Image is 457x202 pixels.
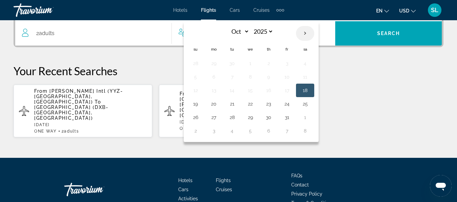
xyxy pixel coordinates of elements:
[190,72,201,82] button: Day 5
[281,113,292,122] button: Day 31
[190,86,201,95] button: Day 12
[263,99,274,109] button: Day 23
[431,7,438,13] span: SL
[300,113,311,122] button: Day 1
[291,191,322,197] a: Privacy Policy
[263,113,274,122] button: Day 30
[227,72,237,82] button: Day 7
[296,26,314,41] button: Next month
[253,7,270,13] a: Cruises
[178,196,198,201] a: Activities
[216,187,232,192] a: Cruises
[276,5,284,16] button: Extra navigation items
[216,178,231,183] a: Flights
[426,3,443,17] button: User Menu
[291,182,309,187] a: Contact
[300,59,311,68] button: Day 4
[178,178,192,183] a: Hotels
[208,72,219,82] button: Day 6
[14,84,152,138] button: From [PERSON_NAME] Intl (YYZ-[GEOGRAPHIC_DATA], [GEOGRAPHIC_DATA]) To [GEOGRAPHIC_DATA] (DXB-[GEO...
[245,126,256,136] button: Day 5
[159,84,298,138] button: From Nassau Intl ([GEOGRAPHIC_DATA], [GEOGRAPHIC_DATA]) To [PERSON_NAME] Intl (YYZ-[GEOGRAPHIC_DA...
[34,129,57,134] span: ONE WAY
[300,99,311,109] button: Day 25
[263,126,274,136] button: Day 6
[180,91,193,96] span: From
[377,31,400,36] span: Search
[281,126,292,136] button: Day 7
[34,88,123,105] span: [PERSON_NAME] Intl (YYZ-[GEOGRAPHIC_DATA], [GEOGRAPHIC_DATA])
[34,105,109,121] span: [GEOGRAPHIC_DATA] (DXB-[GEOGRAPHIC_DATA], [GEOGRAPHIC_DATA])
[95,99,101,105] span: To
[180,126,202,131] span: ONE WAY
[190,113,201,122] button: Day 26
[208,99,219,109] button: Day 20
[34,122,147,127] p: [DATE]
[300,126,311,136] button: Day 8
[251,26,273,37] select: Select year
[245,99,256,109] button: Day 22
[39,30,54,36] span: Adults
[178,187,188,192] a: Cars
[227,59,237,68] button: Day 30
[230,7,240,13] a: Cars
[245,72,256,82] button: Day 8
[208,113,219,122] button: Day 27
[263,86,274,95] button: Day 16
[245,59,256,68] button: Day 1
[180,120,292,124] p: [DATE]
[36,29,54,38] span: 2
[190,126,201,136] button: Day 2
[281,72,292,82] button: Day 10
[281,59,292,68] button: Day 3
[227,86,237,95] button: Day 14
[208,126,219,136] button: Day 3
[399,6,416,16] button: Change currency
[227,99,237,109] button: Day 21
[291,173,302,178] a: FAQs
[376,8,383,13] span: en
[227,113,237,122] button: Day 28
[190,59,201,68] button: Day 28
[335,21,442,46] button: Search
[281,99,292,109] button: Day 24
[64,129,79,134] span: Adults
[14,1,81,19] a: Travorium
[300,72,311,82] button: Day 11
[300,86,311,95] button: Day 18
[245,86,256,95] button: Day 15
[281,86,292,95] button: Day 17
[190,99,201,109] button: Day 19
[430,175,452,197] iframe: Button to launch messaging window
[376,6,389,16] button: Change language
[263,59,274,68] button: Day 2
[186,26,314,138] table: Left calendar grid
[14,64,443,78] p: Your Recent Searches
[201,7,216,13] a: Flights
[62,129,79,134] span: 2
[15,21,335,46] button: Travelers: 2 adults, 0 children
[227,26,249,37] select: Select month
[180,91,289,102] span: Nassau Intl ([GEOGRAPHIC_DATA], [GEOGRAPHIC_DATA])
[180,102,253,118] span: [PERSON_NAME] Intl (YYZ-[GEOGRAPHIC_DATA], [GEOGRAPHIC_DATA])
[399,8,409,13] span: USD
[245,113,256,122] button: Day 29
[34,88,48,94] span: From
[173,7,187,13] a: Hotels
[208,59,219,68] button: Day 29
[208,86,219,95] button: Day 13
[227,126,237,136] button: Day 4
[263,72,274,82] button: Day 9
